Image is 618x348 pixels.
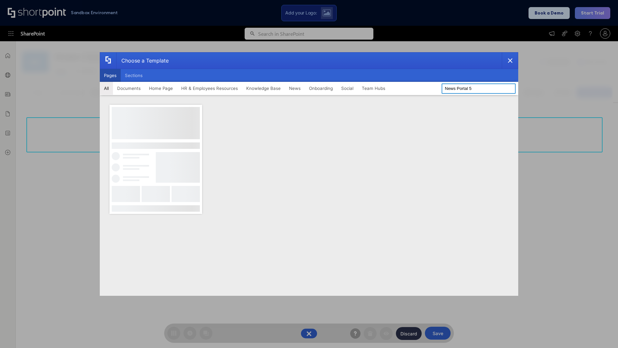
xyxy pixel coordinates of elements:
[113,82,145,95] button: Documents
[442,83,516,94] input: Search
[100,69,121,82] button: Pages
[100,82,113,95] button: All
[242,82,285,95] button: Knowledge Base
[177,82,242,95] button: HR & Employees Resources
[285,82,305,95] button: News
[358,82,389,95] button: Team Hubs
[121,69,147,82] button: Sections
[100,52,518,296] div: template selector
[145,82,177,95] button: Home Page
[305,82,337,95] button: Onboarding
[337,82,358,95] button: Social
[502,273,618,348] iframe: Chat Widget
[116,53,169,69] div: Choose a Template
